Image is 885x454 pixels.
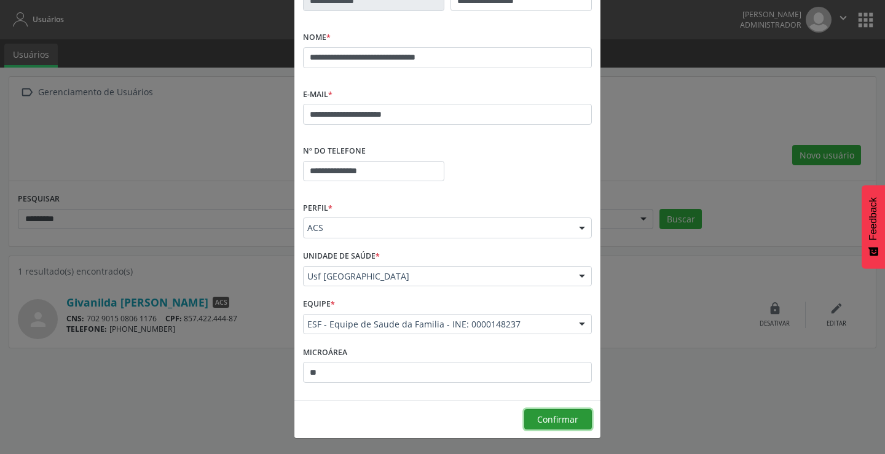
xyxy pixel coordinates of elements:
span: Confirmar [537,413,578,425]
label: Microárea [303,343,347,362]
button: Feedback - Mostrar pesquisa [862,185,885,268]
label: Nº do Telefone [303,142,366,161]
button: Confirmar [524,409,592,430]
label: Unidade de saúde [303,247,380,266]
span: Feedback [868,197,879,240]
label: Equipe [303,295,335,314]
span: ACS [307,222,567,234]
span: Usf [GEOGRAPHIC_DATA] [307,270,567,283]
label: E-mail [303,85,332,104]
label: Nome [303,28,331,47]
span: ESF - Equipe de Saude da Familia - INE: 0000148237 [307,318,567,331]
label: Perfil [303,198,332,217]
